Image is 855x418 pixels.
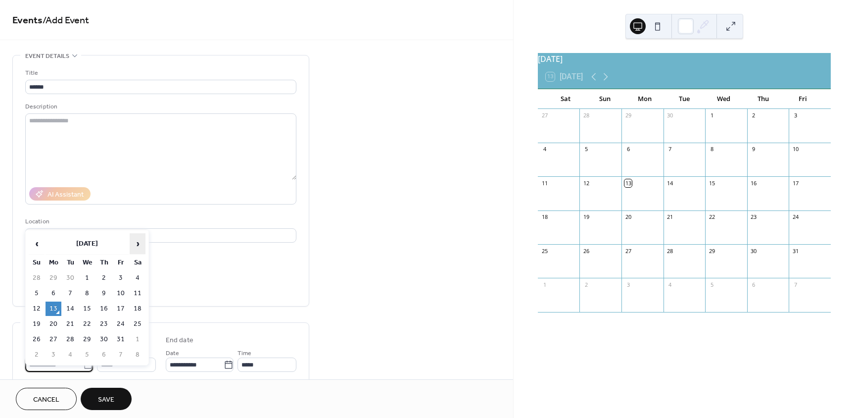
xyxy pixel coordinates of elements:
span: / Add Event [43,11,89,30]
td: 5 [29,286,45,301]
td: 29 [79,332,95,347]
div: 3 [624,281,632,288]
td: 1 [79,271,95,285]
th: Fr [113,256,129,270]
td: 4 [62,348,78,362]
td: 2 [96,271,112,285]
div: End date [166,335,193,346]
td: 15 [79,302,95,316]
td: 9 [96,286,112,301]
td: 6 [46,286,61,301]
div: 27 [624,247,632,255]
th: Mo [46,256,61,270]
div: 7 [666,146,674,153]
td: 12 [29,302,45,316]
div: 3 [792,112,799,119]
td: 21 [62,317,78,331]
th: Th [96,256,112,270]
th: Tu [62,256,78,270]
td: 17 [113,302,129,316]
td: 3 [113,271,129,285]
span: Event details [25,51,69,61]
div: 1 [541,281,548,288]
div: 30 [666,112,674,119]
div: Location [25,216,294,227]
th: We [79,256,95,270]
div: 8 [708,146,715,153]
td: 10 [113,286,129,301]
div: 9 [750,146,758,153]
td: 27 [46,332,61,347]
td: 19 [29,317,45,331]
button: Cancel [16,388,77,410]
div: 14 [666,179,674,187]
div: 22 [708,213,715,221]
div: 1 [708,112,715,119]
div: 4 [666,281,674,288]
div: 20 [624,213,632,221]
div: 12 [582,179,590,187]
td: 1 [130,332,145,347]
td: 11 [130,286,145,301]
td: 5 [79,348,95,362]
div: 28 [666,247,674,255]
div: 31 [792,247,799,255]
div: 13 [624,179,632,187]
div: 19 [582,213,590,221]
td: 2 [29,348,45,362]
span: ‹ [29,234,44,254]
td: 30 [96,332,112,347]
td: 8 [79,286,95,301]
td: 3 [46,348,61,362]
div: [DATE] [538,53,831,65]
div: 15 [708,179,715,187]
td: 31 [113,332,129,347]
div: Fri [783,89,823,109]
div: 18 [541,213,548,221]
div: 29 [624,112,632,119]
div: Tue [665,89,704,109]
div: Sat [546,89,585,109]
div: 26 [582,247,590,255]
div: 27 [541,112,548,119]
td: 26 [29,332,45,347]
div: 2 [582,281,590,288]
div: 23 [750,213,758,221]
button: Save [81,388,132,410]
div: 4 [541,146,548,153]
td: 20 [46,317,61,331]
span: Time [237,348,251,359]
td: 25 [130,317,145,331]
div: Wed [704,89,744,109]
a: Events [12,11,43,30]
span: Save [98,395,114,405]
div: 16 [750,179,758,187]
td: 22 [79,317,95,331]
td: 29 [46,271,61,285]
td: 18 [130,302,145,316]
div: 28 [582,112,590,119]
div: 10 [792,146,799,153]
div: 7 [792,281,799,288]
td: 4 [130,271,145,285]
div: Mon [625,89,665,109]
th: Su [29,256,45,270]
td: 16 [96,302,112,316]
div: 2 [750,112,758,119]
td: 7 [62,286,78,301]
span: Cancel [33,395,59,405]
td: 30 [62,271,78,285]
td: 14 [62,302,78,316]
div: Description [25,102,294,112]
div: Title [25,68,294,78]
div: 6 [750,281,758,288]
span: › [130,234,145,254]
div: 21 [666,213,674,221]
div: 5 [582,146,590,153]
td: 24 [113,317,129,331]
td: 28 [62,332,78,347]
div: 5 [708,281,715,288]
div: 24 [792,213,799,221]
div: 30 [750,247,758,255]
